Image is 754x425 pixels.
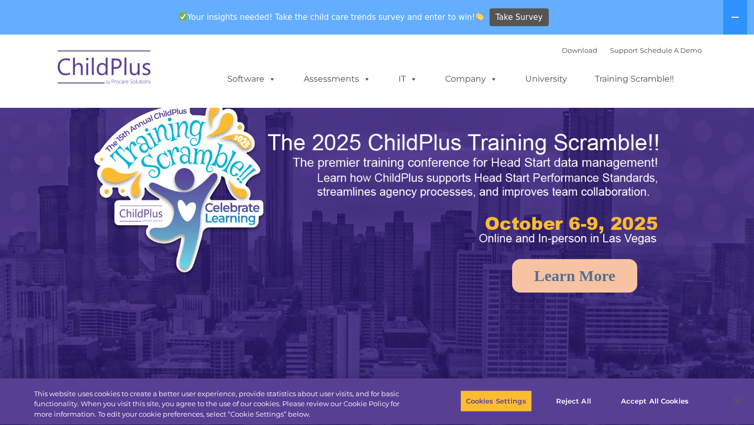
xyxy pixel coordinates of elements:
span: Take Survey [495,8,542,27]
button: Accept All Cookies [615,390,694,412]
a: University [515,69,578,90]
a: IT [388,69,428,90]
span: Your insights needed! Take the child care trends survey and enter to win! [174,7,488,27]
a: Learn More [512,259,637,293]
img: ChildPlus by Procare Solutions [52,43,157,95]
a: Support [610,46,638,54]
a: Assessments [293,69,381,90]
a: Training Scramble!! [584,69,684,90]
div: This website uses cookies to create a better user experience, provide statistics about user visit... [34,389,415,420]
a: Take Survey [490,8,549,27]
button: Close [726,389,749,412]
span: Last name [146,69,178,77]
a: Company [435,69,508,90]
button: Cookies Settings [460,390,532,412]
button: Reject All [541,390,606,412]
font: | [562,46,702,54]
a: Software [217,69,286,90]
img: ✅ [179,13,187,20]
a: Download [562,46,597,54]
img: 👏 [475,13,483,20]
span: Phone number [146,112,190,120]
a: Schedule A Demo [640,46,702,54]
